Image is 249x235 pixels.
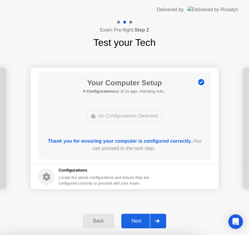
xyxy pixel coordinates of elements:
[59,167,151,173] h5: Configurations
[228,214,243,229] div: Open Intercom Messenger
[134,27,149,32] b: Step 2
[83,88,166,94] h5: as of 1s ago, checking in4s..
[48,138,193,144] b: Thank you for ensuring your computer is configured correctly..
[93,35,156,50] h1: Test your Tech
[86,110,163,122] div: No Configurations Detected
[100,26,149,34] h4: Exam Pre-flight:
[123,218,150,224] div: Next
[83,89,115,94] b: 0 Configurations
[59,175,151,186] div: Locate the above configurations and ensure they are configured correctly to proceed with your exam.
[85,218,112,224] div: Back
[46,138,203,152] div: You can proceed to the next step..
[187,6,238,13] img: Delivered by Rosalyn
[157,6,184,13] div: Delivered by
[83,77,166,88] h1: Your Computer Setup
